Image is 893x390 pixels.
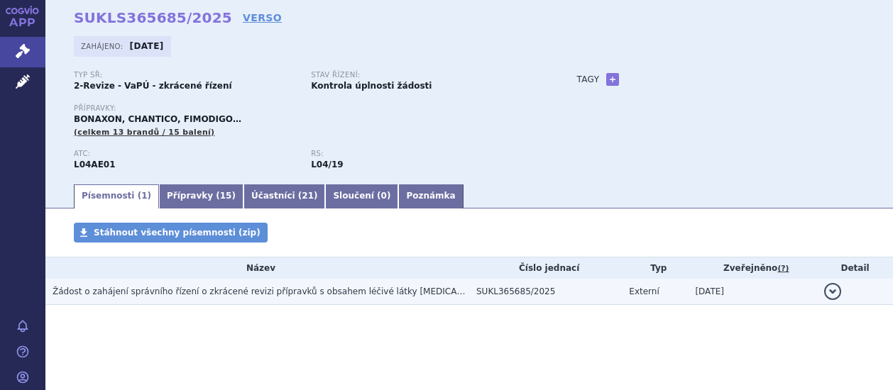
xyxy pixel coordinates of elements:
a: Písemnosti (1) [74,184,159,208]
p: Přípravky: [74,104,548,113]
p: Stav řízení: [311,71,534,79]
span: BONAXON, CHANTICO, FIMODIGO… [74,114,241,124]
strong: SUKLS365685/2025 [74,9,232,26]
th: Název [45,257,469,279]
span: 0 [381,191,387,201]
a: Sloučení (0) [325,184,398,208]
th: Detail [817,257,893,279]
strong: 2-Revize - VaPÚ - zkrácené řízení [74,81,232,91]
a: + [606,73,619,86]
strong: FINGOLIMOD [74,160,116,169]
span: (celkem 13 brandů / 15 balení) [74,128,214,137]
span: 1 [141,191,147,201]
abbr: (?) [777,264,789,274]
strong: [DATE] [130,41,164,51]
p: ATC: [74,150,297,158]
span: 21 [302,191,314,201]
td: SUKL365685/2025 [469,279,622,305]
strong: fingolimod [311,160,343,169]
th: Zveřejněno [688,257,817,279]
span: 15 [220,191,232,201]
a: Stáhnout všechny písemnosti (zip) [74,223,268,243]
a: Účastníci (21) [243,184,326,208]
a: Přípravky (15) [159,184,243,208]
span: Stáhnout všechny písemnosti (zip) [94,228,261,238]
strong: Kontrola úplnosti žádosti [311,81,432,91]
p: Typ SŘ: [74,71,297,79]
span: Zahájeno: [81,40,126,52]
span: Externí [629,286,659,296]
h3: Tagy [576,71,599,88]
button: detail [824,283,841,300]
p: RS: [311,150,534,158]
th: Číslo jednací [469,257,622,279]
span: Žádost o zahájení správního řízení o zkrácené revizi přípravků s obsahem léčivé látky fingolimod ... [53,286,557,296]
a: VERSO [243,11,282,25]
a: Poznámka [398,184,463,208]
td: [DATE] [688,279,817,305]
th: Typ [622,257,688,279]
